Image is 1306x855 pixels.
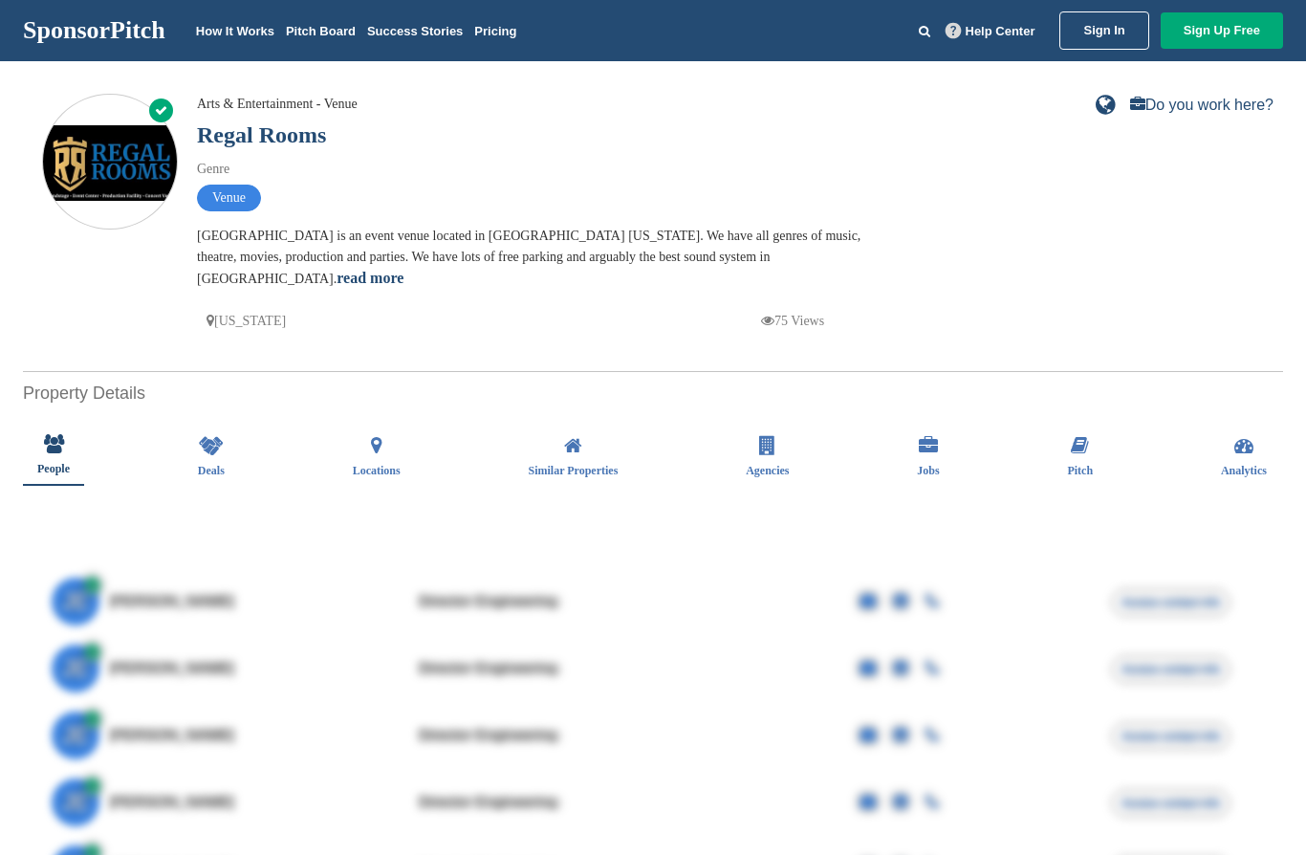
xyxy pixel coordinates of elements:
span: JE [52,712,99,759]
span: JE [52,778,99,826]
a: Regal Rooms [197,122,326,147]
img: Sponsorpitch & Regal Rooms [43,125,177,201]
div: Arts & Entertainment - Venue [197,94,358,115]
span: [PERSON_NAME] [109,661,235,676]
span: Access contact info [1111,789,1230,818]
span: Jobs [917,465,939,476]
span: Venue [197,185,261,211]
span: People [37,463,70,474]
span: Access contact info [1111,588,1230,617]
span: Agencies [746,465,789,476]
span: Pitch [1067,465,1093,476]
span: JE [52,645,99,692]
span: [PERSON_NAME] [109,728,235,743]
span: Analytics [1221,465,1267,476]
span: JE [52,578,99,625]
a: JE [PERSON_NAME] Director Engineering Access contact info [52,769,1254,836]
a: JE [PERSON_NAME] Director Engineering Access contact info [52,635,1254,702]
a: How It Works [196,24,274,38]
h2: Property Details [23,381,1283,406]
div: Genre [197,159,866,180]
div: Director Engineering [418,661,705,676]
div: Director Engineering [418,594,705,609]
div: Director Engineering [418,795,705,810]
div: [GEOGRAPHIC_DATA] is an event venue located in [GEOGRAPHIC_DATA] [US_STATE]. We have all genres o... [197,226,866,290]
a: Help Center [942,20,1039,42]
p: 75 Views [761,309,824,333]
span: Access contact info [1111,655,1230,684]
p: [US_STATE] [207,309,286,333]
span: Locations [353,465,401,476]
span: Deals [198,465,225,476]
a: Sign In [1059,11,1148,50]
a: Pitch Board [286,24,356,38]
span: Access contact info [1111,722,1230,751]
a: JE [PERSON_NAME] Director Engineering Access contact info [52,702,1254,769]
a: SponsorPitch [23,18,165,43]
a: read more [337,270,403,286]
span: Similar Properties [528,465,618,476]
div: Director Engineering [418,728,705,743]
a: Pricing [474,24,516,38]
a: JE [PERSON_NAME] Director Engineering Access contact info [52,568,1254,635]
a: Do you work here? [1130,98,1273,113]
a: Success Stories [367,24,463,38]
span: [PERSON_NAME] [109,594,235,609]
a: Sign Up Free [1161,12,1283,49]
span: [PERSON_NAME] [109,795,235,810]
